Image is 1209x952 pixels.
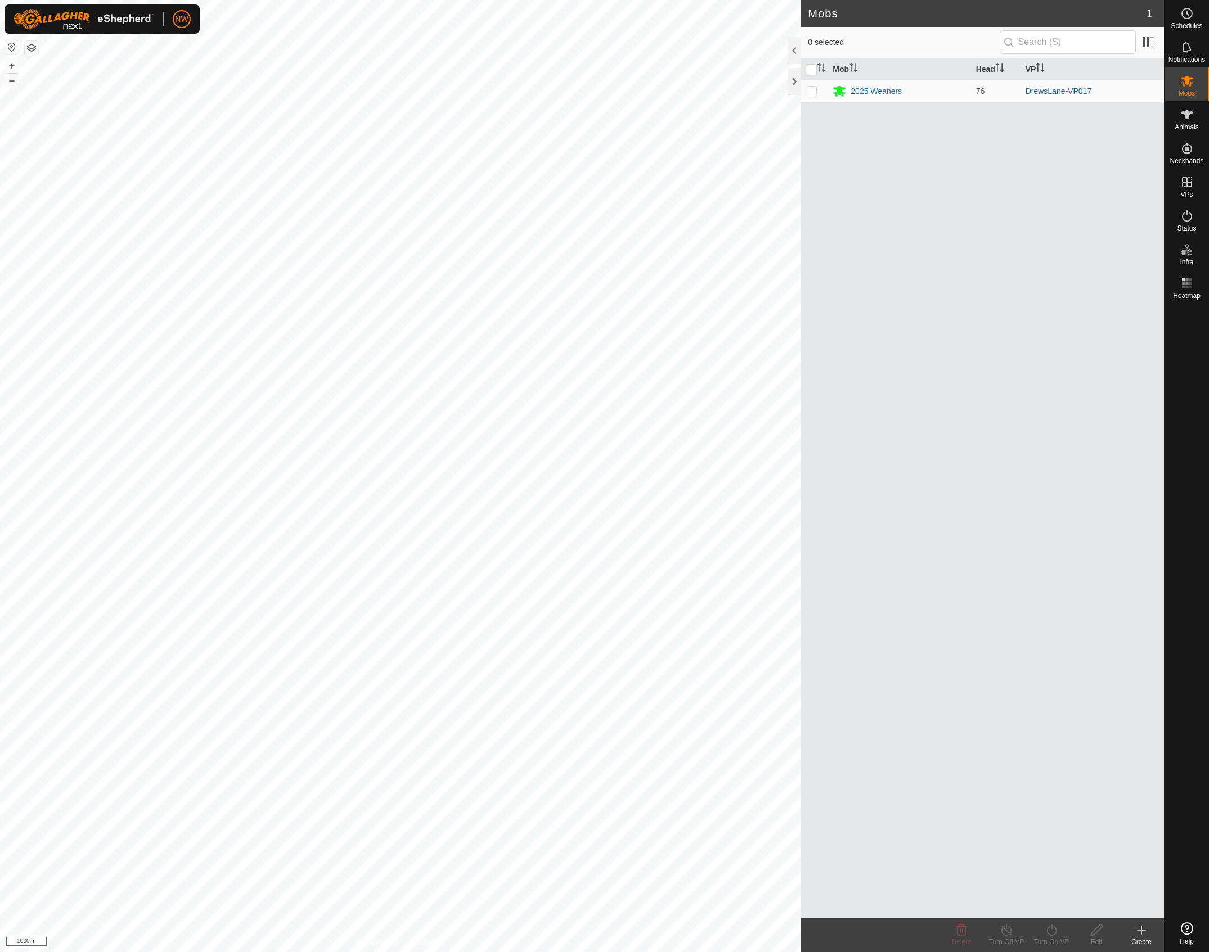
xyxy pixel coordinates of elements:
[1168,56,1205,63] span: Notifications
[1180,259,1193,265] span: Infra
[1175,124,1199,130] span: Animals
[1074,937,1119,947] div: Edit
[25,41,38,55] button: Map Layers
[1026,87,1092,96] a: DrewsLane-VP017
[976,87,985,96] span: 76
[808,37,999,48] span: 0 selected
[1119,937,1164,947] div: Create
[828,58,971,80] th: Mob
[1029,937,1074,947] div: Turn On VP
[356,937,398,948] a: Privacy Policy
[1170,157,1203,164] span: Neckbands
[5,59,19,73] button: +
[984,937,1029,947] div: Turn Off VP
[1036,65,1045,74] p-sorticon: Activate to sort
[1180,938,1194,945] span: Help
[1179,90,1195,97] span: Mobs
[817,65,826,74] p-sorticon: Activate to sort
[5,40,19,54] button: Reset Map
[1177,225,1196,232] span: Status
[849,65,858,74] p-sorticon: Activate to sort
[412,937,445,948] a: Contact Us
[1171,22,1202,29] span: Schedules
[175,13,188,25] span: NW
[5,74,19,87] button: –
[1173,292,1201,299] span: Heatmap
[851,85,902,97] div: 2025 Weaners
[1021,58,1164,80] th: VP
[808,7,1147,20] h2: Mobs
[1147,5,1153,22] span: 1
[972,58,1021,80] th: Head
[995,65,1004,74] p-sorticon: Activate to sort
[952,938,972,946] span: Delete
[1165,918,1209,949] a: Help
[1000,30,1136,54] input: Search (S)
[1180,191,1193,198] span: VPs
[14,9,154,29] img: Gallagher Logo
